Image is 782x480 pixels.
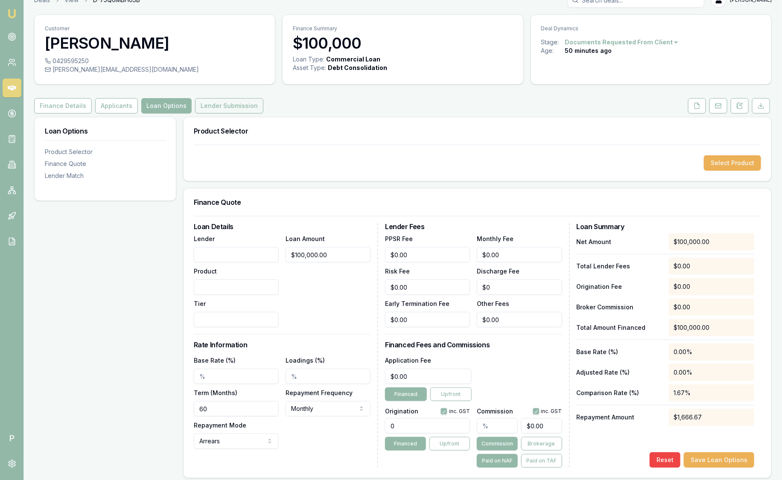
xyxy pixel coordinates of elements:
[385,247,470,262] input: $
[45,35,265,52] h3: [PERSON_NAME]
[194,235,215,242] label: Lender
[293,55,324,64] div: Loan Type:
[577,389,662,397] p: Comparison Rate (%)
[194,389,237,396] label: Term (Months)
[477,279,562,295] input: $
[326,55,380,64] div: Commercial Loan
[194,422,246,429] label: Repayment Mode
[385,300,449,307] label: Early Termination Fee
[140,98,193,113] a: Loan Options
[477,437,518,451] button: Commission
[669,364,754,381] div: 0.00%
[286,389,353,396] label: Repayment Frequency
[286,357,325,364] label: Loadings (%)
[286,247,371,262] input: $
[286,235,325,242] label: Loan Amount
[577,303,662,311] p: Broker Commission
[45,25,265,32] p: Customer
[293,35,513,52] h3: $100,000
[577,262,662,271] p: Total Lender Fees
[541,38,565,47] div: Stage:
[141,98,192,113] button: Loan Options
[704,155,761,171] button: Select Product
[669,409,754,426] div: $1,666.67
[669,384,754,401] div: 1.67%
[194,300,206,307] label: Tier
[385,268,410,275] label: Risk Fee
[194,223,371,230] h3: Loan Details
[45,148,166,156] div: Product Selector
[669,343,754,361] div: 0.00%
[385,387,427,401] button: Financed
[293,25,513,32] p: Finance Summary
[194,369,279,384] input: %
[521,454,562,468] button: Paid on TAF
[385,312,470,327] input: $
[684,452,754,468] button: Save Loan Options
[477,268,519,275] label: Discharge Fee
[193,98,265,113] a: Lender Submission
[477,235,514,242] label: Monthly Fee
[34,98,92,113] button: Finance Details
[45,160,166,168] div: Finance Quote
[385,341,562,348] h3: Financed Fees and Commissions
[565,47,612,55] div: 50 minutes ago
[441,408,470,415] div: inc. GST
[577,368,662,377] p: Adjusted Rate (%)
[477,454,518,468] button: Paid on NAF
[577,238,662,246] p: Net Amount
[34,98,93,113] a: Finance Details
[565,38,679,47] button: Documents Requested From Client
[577,223,754,230] h3: Loan Summary
[385,369,472,384] input: $
[385,357,431,364] label: Application Fee
[477,418,518,433] input: %
[577,348,662,356] p: Base Rate (%)
[45,65,265,74] div: [PERSON_NAME][EMAIL_ADDRESS][DOMAIN_NAME]
[194,357,236,364] label: Base Rate (%)
[45,128,166,134] h3: Loan Options
[328,64,387,72] div: Debt Consolidation
[95,98,138,113] button: Applicants
[533,408,562,415] div: inc. GST
[650,452,680,468] button: Reset
[195,98,263,113] button: Lender Submission
[93,98,140,113] a: Applicants
[477,312,562,327] input: $
[194,199,761,206] h3: Finance Quote
[430,387,472,401] button: Upfront
[521,437,562,451] button: Brokerage
[3,429,21,448] span: P
[7,9,17,19] img: emu-icon-u.png
[541,47,565,55] div: Age:
[385,223,562,230] h3: Lender Fees
[669,319,754,336] div: $100,000.00
[194,341,371,348] h3: Rate Information
[669,233,754,250] div: $100,000.00
[477,300,509,307] label: Other Fees
[45,172,166,180] div: Lender Match
[541,25,761,32] p: Deal Dynamics
[669,258,754,275] div: $0.00
[45,57,265,65] div: 0429595250
[293,64,326,72] div: Asset Type :
[385,408,418,414] label: Origination
[385,279,470,295] input: $
[385,437,426,451] button: Financed
[194,128,761,134] h3: Product Selector
[286,369,371,384] input: %
[669,299,754,316] div: $0.00
[477,247,562,262] input: $
[194,268,217,275] label: Product
[429,437,470,451] button: Upfront
[577,282,662,291] p: Origination Fee
[385,235,413,242] label: PPSR Fee
[669,278,754,295] div: $0.00
[577,413,662,422] p: Repayment Amount
[577,323,662,332] p: Total Amount Financed
[477,408,513,414] label: Commission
